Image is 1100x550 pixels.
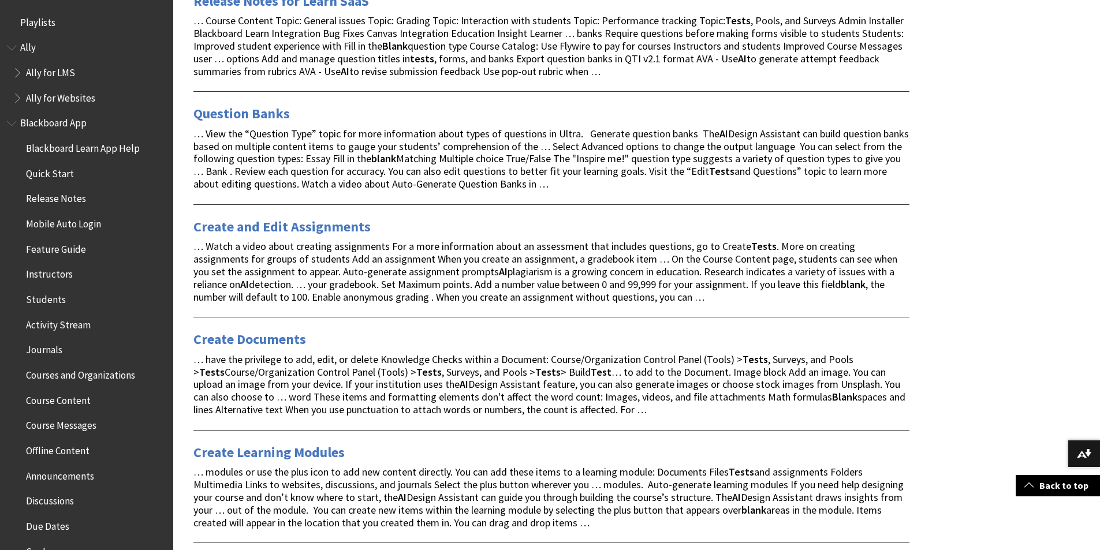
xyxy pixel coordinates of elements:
[20,38,36,54] span: Ally
[371,152,396,165] strong: blank
[20,13,55,28] span: Playlists
[193,104,290,123] a: Question Banks
[738,52,747,65] strong: AI
[535,365,561,379] strong: Tests
[26,416,96,432] span: Course Messages
[26,240,86,255] span: Feature Guide
[20,114,87,129] span: Blackboard App
[26,189,86,205] span: Release Notes
[26,491,74,507] span: Discussions
[193,443,345,462] a: Create Learning Modules
[193,353,905,416] span: … have the privilege to add, edit, or delete Knowledge Checks within a Document: Course/Organizat...
[193,465,904,529] span: … modules or use the plus icon to add new content directly. You can add these items to a learning...
[732,491,741,504] strong: AI
[199,365,225,379] strong: Tests
[743,353,768,366] strong: Tests
[26,290,66,305] span: Students
[725,14,751,27] strong: Tests
[26,466,94,482] span: Announcements
[26,139,140,154] span: Blackboard Learn App Help
[26,391,91,406] span: Course Content
[26,315,91,331] span: Activity Stream
[398,491,407,504] strong: AI
[741,503,766,517] strong: blank
[193,330,306,349] a: Create Documents
[729,465,754,478] strong: Tests
[382,39,408,53] strong: Blank
[26,517,69,532] span: Due Dates
[832,390,857,403] strong: Blank
[240,278,249,291] strong: AI
[26,365,135,381] span: Courses and Organizations
[341,65,349,78] strong: AI
[7,38,166,108] nav: Book outline for Anthology Ally Help
[26,88,95,104] span: Ally for Websites
[26,214,101,230] span: Mobile Auto Login
[26,441,90,457] span: Offline Content
[193,14,904,77] span: … Course Content Topic: General issues Topic: Grading Topic: Interaction with students Topic: Per...
[719,127,728,140] strong: AI
[751,240,777,253] strong: Tests
[591,365,611,379] strong: Test
[841,278,866,291] strong: blank
[193,127,909,190] span: … View the “Question Type” topic for more information about types of questions in Ultra. Generate...
[410,52,434,65] strong: tests
[709,164,734,178] strong: Tests
[416,365,442,379] strong: Tests
[193,218,371,236] a: Create and Edit Assignments
[26,63,75,78] span: Ally for LMS
[460,377,468,391] strong: AI
[1016,475,1100,496] a: Back to top
[7,13,166,32] nav: Book outline for Playlists
[193,240,897,303] span: … Watch a video about creating assignments For a more information about an assessment that includ...
[26,164,74,179] span: Quick Start
[26,265,73,280] span: Instructors
[499,265,508,278] strong: AI
[26,341,62,356] span: Journals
